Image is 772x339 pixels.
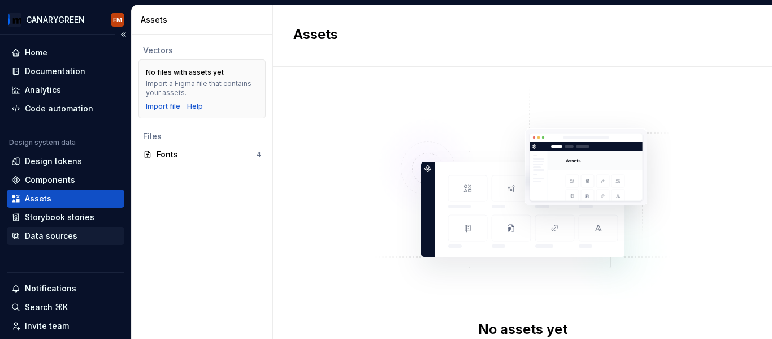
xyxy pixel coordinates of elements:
a: Assets [7,190,124,208]
div: Components [25,174,75,186]
div: Files [143,131,261,142]
button: CANARYGREENFM [2,7,129,32]
a: Design tokens [7,152,124,170]
div: Storybook stories [25,212,94,223]
div: Notifications [25,283,76,294]
div: Fonts [157,149,257,160]
a: Home [7,44,124,62]
h2: Assets [293,25,738,44]
a: Code automation [7,100,124,118]
button: Notifications [7,280,124,298]
a: Documentation [7,62,124,80]
div: Design tokens [25,156,82,167]
img: cb4637db-e7ba-439a-b7a7-bb3932b880a6.png [8,13,21,27]
button: Import file [146,102,180,111]
div: No assets yet [478,320,567,338]
a: Analytics [7,81,124,99]
a: Invite team [7,317,124,335]
a: Data sources [7,227,124,245]
div: Data sources [25,230,77,242]
div: Home [25,47,47,58]
div: Invite team [25,320,69,332]
a: Fonts4 [138,145,266,164]
a: Help [187,102,203,111]
div: Assets [141,14,268,25]
button: Search ⌘K [7,298,124,316]
div: Code automation [25,103,93,114]
div: CANARYGREEN [26,14,85,25]
div: Analytics [25,84,61,96]
a: Components [7,171,124,189]
div: Import a Figma file that contains your assets. [146,79,258,97]
div: Assets [25,193,51,204]
div: 4 [257,150,261,159]
a: Storybook stories [7,208,124,226]
div: Search ⌘K [25,302,68,313]
div: Vectors [143,45,261,56]
div: No files with assets yet [146,68,224,77]
button: Collapse sidebar [115,27,131,42]
div: Design system data [9,138,76,147]
div: Documentation [25,66,85,77]
div: FM [113,15,122,24]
